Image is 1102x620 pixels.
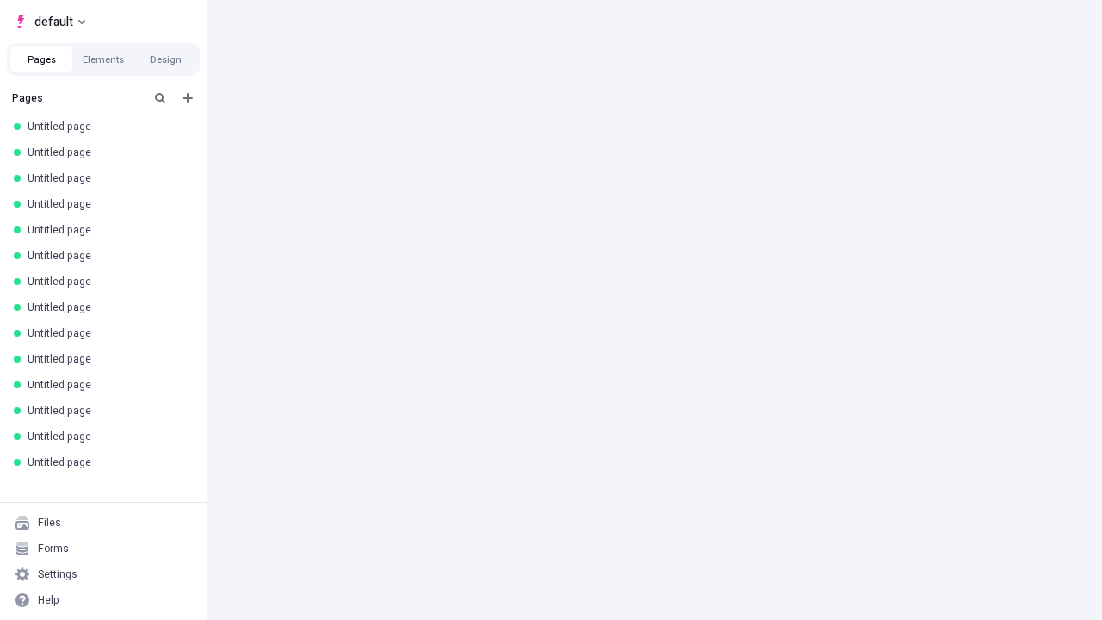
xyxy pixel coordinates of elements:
[28,326,186,340] div: Untitled page
[28,146,186,159] div: Untitled page
[34,11,73,32] span: default
[28,378,186,392] div: Untitled page
[38,593,59,607] div: Help
[28,197,186,211] div: Untitled page
[12,91,143,105] div: Pages
[38,516,61,530] div: Files
[28,456,186,469] div: Untitled page
[38,567,77,581] div: Settings
[28,404,186,418] div: Untitled page
[28,352,186,366] div: Untitled page
[28,223,186,237] div: Untitled page
[28,301,186,314] div: Untitled page
[28,120,186,133] div: Untitled page
[28,249,186,263] div: Untitled page
[177,88,198,108] button: Add new
[7,9,92,34] button: Select site
[134,46,196,72] button: Design
[10,46,72,72] button: Pages
[72,46,134,72] button: Elements
[28,171,186,185] div: Untitled page
[38,542,69,555] div: Forms
[28,275,186,288] div: Untitled page
[28,430,186,443] div: Untitled page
